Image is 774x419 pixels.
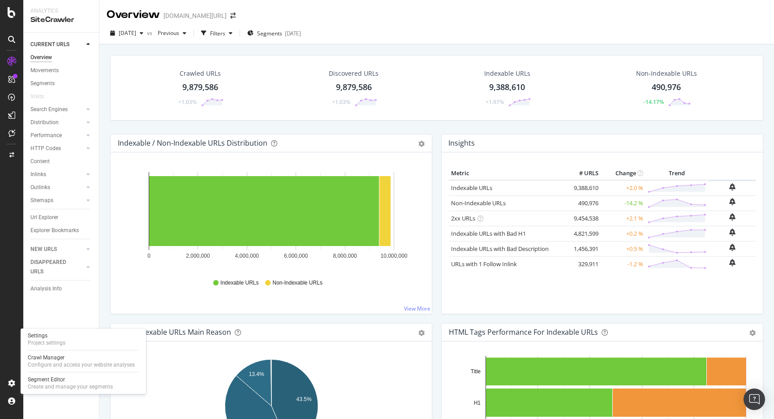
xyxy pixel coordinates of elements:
[565,211,601,226] td: 9,454,538
[30,131,62,140] div: Performance
[244,26,305,40] button: Segments[DATE]
[30,53,52,62] div: Overview
[257,30,282,37] span: Segments
[652,82,681,93] div: 490,976
[565,256,601,272] td: 329,911
[601,256,645,272] td: -1.2 %
[451,229,526,238] a: Indexable URLs with Bad H1
[601,180,645,196] td: +2.0 %
[30,183,50,192] div: Outlinks
[729,198,735,205] div: bell-plus
[30,131,84,140] a: Performance
[118,138,267,147] div: Indexable / Non-Indexable URLs Distribution
[30,170,46,179] div: Inlinks
[380,253,407,259] text: 10,000,000
[30,53,93,62] a: Overview
[30,284,93,294] a: Analysis Info
[484,69,530,78] div: Indexable URLs
[636,69,697,78] div: Non-Indexable URLs
[107,26,147,40] button: [DATE]
[163,11,227,20] div: [DOMAIN_NAME][URL]
[448,137,475,149] h4: Insights
[210,30,225,37] div: Filters
[30,157,50,166] div: Content
[645,167,709,180] th: Trend
[744,389,765,410] div: Open Intercom Messenger
[729,244,735,251] div: bell-plus
[729,229,735,236] div: bell-plus
[297,396,312,402] text: 43.5%
[147,253,150,259] text: 0
[30,258,76,276] div: DISAPPEARED URLS
[30,196,84,205] a: Sitemaps
[154,26,190,40] button: Previous
[565,241,601,256] td: 1,456,391
[30,118,84,127] a: Distribution
[601,195,645,211] td: -14.2 %
[28,376,113,383] div: Segment Editor
[118,328,231,337] div: Non-Indexable URLs Main Reason
[118,167,425,271] svg: A chart.
[30,105,84,114] a: Search Engines
[418,330,425,336] div: gear
[180,69,221,78] div: Crawled URLs
[644,98,664,106] div: -14.17%
[729,183,735,190] div: bell-plus
[147,29,154,37] span: vs
[249,371,264,377] text: 13.4%
[30,284,62,294] div: Analysis Info
[30,118,59,127] div: Distribution
[601,226,645,241] td: +0.2 %
[601,167,645,180] th: Change
[285,30,301,37] div: [DATE]
[329,69,378,78] div: Discovered URLs
[30,245,84,254] a: NEW URLS
[28,332,65,339] div: Settings
[28,383,113,390] div: Create and manage your segments
[451,245,549,253] a: Indexable URLs with Bad Description
[30,213,58,222] div: Url Explorer
[30,213,93,222] a: Url Explorer
[565,195,601,211] td: 490,976
[220,279,258,287] span: Indexable URLs
[489,82,525,93] div: 9,388,610
[182,82,218,93] div: 9,879,586
[601,211,645,226] td: +2.1 %
[30,157,93,166] a: Content
[451,214,475,222] a: 2xx URLs
[404,305,430,312] a: View More
[154,29,179,37] span: Previous
[332,98,350,106] div: +1.03%
[333,253,357,259] text: 8,000,000
[729,259,735,266] div: bell-plus
[565,226,601,241] td: 4,821,599
[30,226,93,235] a: Explorer Bookmarks
[30,226,79,235] div: Explorer Bookmarks
[28,361,135,368] div: Configure and access your website analyses
[30,40,69,49] div: CURRENT URLS
[30,15,92,25] div: SiteCrawler
[749,330,756,336] div: gear
[24,375,142,391] a: Segment EditorCreate and manage your segments
[30,258,84,276] a: DISAPPEARED URLS
[235,253,259,259] text: 4,000,000
[601,241,645,256] td: +0.5 %
[24,353,142,369] a: Crawl ManagerConfigure and access your website analyses
[28,354,135,361] div: Crawl Manager
[474,400,481,406] text: H1
[471,368,481,375] text: Title
[449,167,565,180] th: Metric
[30,105,68,114] div: Search Engines
[451,184,492,192] a: Indexable URLs
[451,260,517,268] a: URLs with 1 Follow Inlink
[30,92,44,101] div: Visits
[30,144,84,153] a: HTTP Codes
[119,29,136,37] span: 2025 Aug. 25th
[30,7,92,15] div: Analytics
[272,279,322,287] span: Non-Indexable URLs
[449,328,598,337] div: HTML Tags Performance for Indexable URLs
[24,331,142,347] a: SettingsProject settings
[486,98,504,106] div: +1.97%
[198,26,236,40] button: Filters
